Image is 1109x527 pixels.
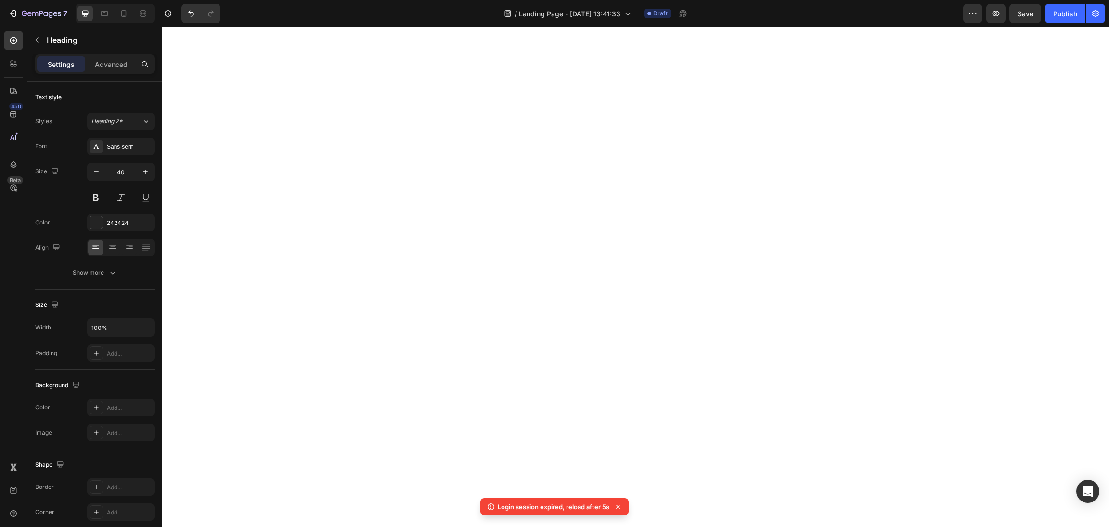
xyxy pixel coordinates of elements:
[35,459,66,472] div: Shape
[35,379,82,392] div: Background
[107,483,152,492] div: Add...
[35,117,52,126] div: Styles
[181,4,220,23] div: Undo/Redo
[107,219,152,227] div: 242424
[48,59,75,69] p: Settings
[7,176,23,184] div: Beta
[35,93,62,102] div: Text style
[498,502,609,512] p: Login session expired, reload after 5s
[35,264,155,281] button: Show more
[91,117,123,126] span: Heading 2*
[162,27,1109,527] iframe: Design area
[73,268,117,277] div: Show more
[1053,9,1077,19] div: Publish
[107,429,152,437] div: Add...
[35,403,50,412] div: Color
[515,9,517,19] span: /
[35,241,62,254] div: Align
[95,59,128,69] p: Advanced
[35,323,51,332] div: Width
[4,4,72,23] button: 7
[107,508,152,517] div: Add...
[35,165,61,178] div: Size
[35,218,50,227] div: Color
[87,113,155,130] button: Heading 2*
[35,428,52,437] div: Image
[9,103,23,110] div: 450
[35,508,54,516] div: Corner
[107,349,152,358] div: Add...
[107,143,152,151] div: Sans-serif
[1009,4,1041,23] button: Save
[35,349,57,357] div: Padding
[1018,10,1033,18] span: Save
[35,483,54,491] div: Border
[1045,4,1085,23] button: Publish
[107,404,152,412] div: Add...
[63,8,67,19] p: 7
[35,299,61,312] div: Size
[653,9,668,18] span: Draft
[47,34,151,46] p: Heading
[1076,480,1099,503] div: Open Intercom Messenger
[35,142,47,151] div: Font
[519,9,620,19] span: Landing Page - [DATE] 13:41:33
[88,319,154,336] input: Auto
